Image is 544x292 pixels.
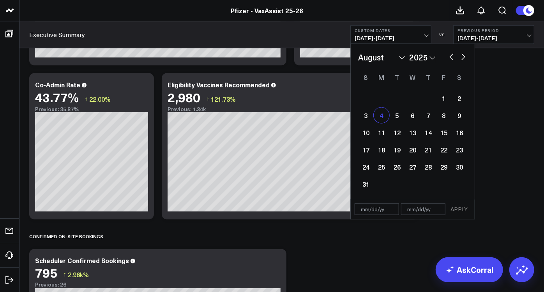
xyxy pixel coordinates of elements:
[211,95,236,103] span: 121.73%
[436,71,452,83] div: Friday
[453,25,534,44] button: Previous Period[DATE]-[DATE]
[168,90,200,104] div: 2,980
[350,25,431,44] button: Custom Dates[DATE]-[DATE]
[355,28,427,33] b: Custom Dates
[389,71,405,83] div: Tuesday
[401,204,445,215] input: mm/dd/yy
[29,227,103,245] div: Confirmed On-Site Bookings
[358,71,374,83] div: Sunday
[35,90,79,104] div: 43.77%
[231,6,304,15] a: Pfizer - VaxAssist 25-26
[355,204,399,215] input: mm/dd/yy
[35,106,148,112] div: Previous: 35.87%
[63,270,66,280] span: ↑
[436,257,503,282] a: AskCorral
[35,266,57,280] div: 795
[168,80,270,89] div: Eligibility Vaccines Recommended
[85,94,88,104] span: ↑
[435,32,449,37] div: VS
[35,80,80,89] div: Co-Admin Rate
[168,106,413,112] div: Previous: 1.34k
[457,28,530,33] b: Previous Period
[89,95,111,103] span: 22.00%
[35,256,129,265] div: Scheduler Confirmed Bookings
[405,71,420,83] div: Wednesday
[68,271,89,279] span: 2.96k%
[447,204,471,215] button: APPLY
[374,71,389,83] div: Monday
[29,30,85,39] a: Executive Summary
[35,282,281,288] div: Previous: 26
[355,35,427,41] span: [DATE] - [DATE]
[206,94,209,104] span: ↑
[452,71,467,83] div: Saturday
[420,71,436,83] div: Thursday
[457,35,530,41] span: [DATE] - [DATE]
